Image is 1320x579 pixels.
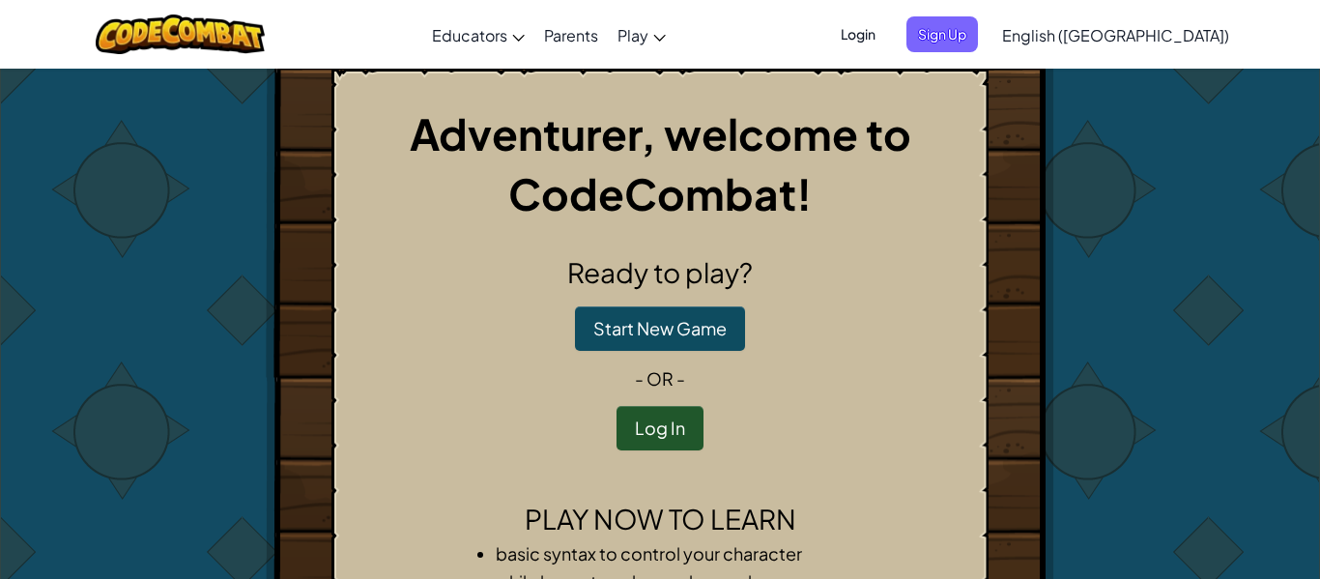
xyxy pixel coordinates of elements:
button: Sign Up [906,16,978,52]
button: Log In [617,406,703,450]
a: English ([GEOGRAPHIC_DATA]) [992,9,1239,61]
span: - [635,367,646,390]
span: Educators [432,25,507,45]
a: Play [608,9,675,61]
h2: Play now to learn [348,499,972,539]
button: Start New Game [575,306,745,351]
button: Login [829,16,887,52]
li: basic syntax to control your character [496,539,863,567]
span: Play [617,25,648,45]
span: English ([GEOGRAPHIC_DATA]) [1002,25,1229,45]
a: Parents [534,9,608,61]
span: - [674,367,685,390]
h1: Adventurer, welcome to CodeCombat! [348,103,972,223]
h2: Ready to play? [348,252,972,293]
span: or [646,367,674,390]
a: Educators [422,9,534,61]
img: CodeCombat logo [96,14,265,54]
